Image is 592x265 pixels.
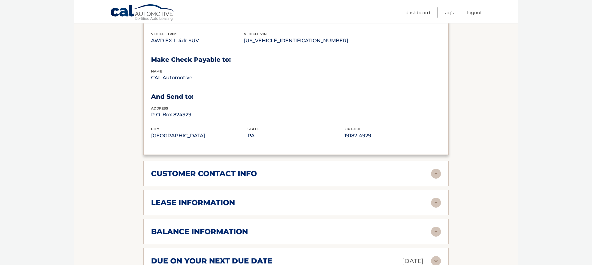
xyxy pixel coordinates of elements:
a: Logout [467,7,482,18]
a: FAQ's [443,7,454,18]
h3: And Send to: [151,93,441,101]
span: vehicle vin [244,32,267,36]
span: zip code [344,127,361,131]
p: PA [248,131,344,140]
span: address [151,106,168,110]
img: accordion-rest.svg [431,227,441,237]
h2: lease information [151,198,235,207]
img: accordion-rest.svg [431,169,441,179]
span: state [248,127,259,131]
h3: Make Check Payable to: [151,56,441,64]
p: AWD EX-L 4dr SUV [151,36,244,45]
p: [GEOGRAPHIC_DATA] [151,131,248,140]
a: Cal Automotive [110,4,175,22]
p: P.O. Box 824929 [151,110,248,119]
h2: balance information [151,227,248,236]
p: CAL Automotive [151,73,248,82]
span: vehicle trim [151,32,177,36]
h2: customer contact info [151,169,257,178]
img: accordion-rest.svg [431,198,441,208]
span: city [151,127,159,131]
p: [US_VEHICLE_IDENTIFICATION_NUMBER] [244,36,348,45]
a: Dashboard [405,7,430,18]
p: 19182-4929 [344,131,441,140]
span: name [151,69,162,73]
